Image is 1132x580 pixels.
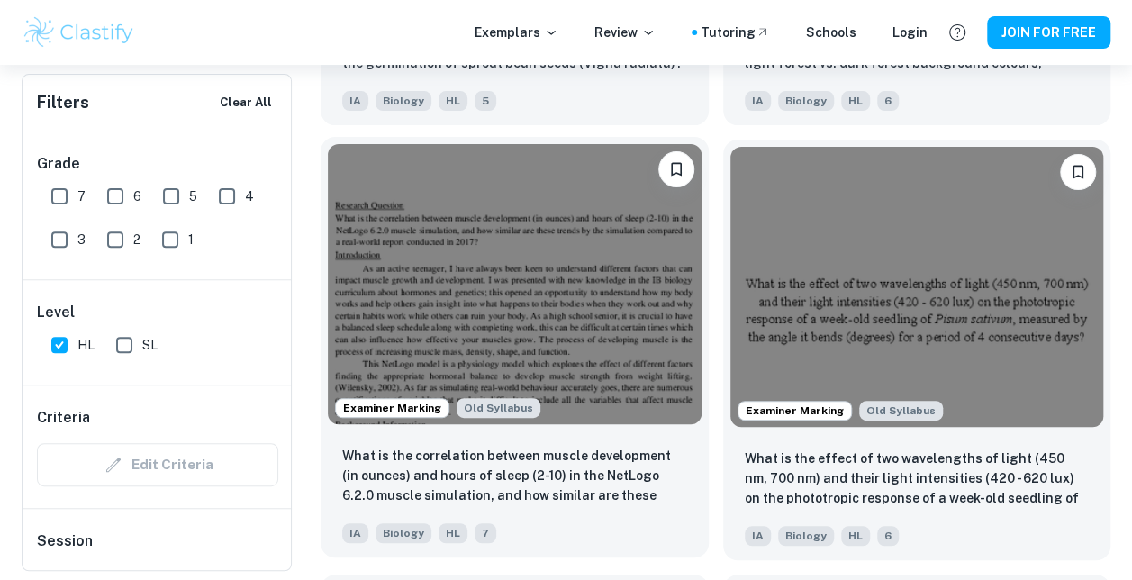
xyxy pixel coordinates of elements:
span: Biology [778,91,834,111]
h6: Criteria [37,407,90,429]
span: HL [841,526,870,546]
span: 4 [245,186,254,206]
h6: Session [37,530,278,566]
span: 5 [475,91,496,111]
span: HL [841,91,870,111]
span: 7 [475,523,496,543]
span: IA [745,91,771,111]
p: Exemplars [475,23,558,42]
span: 1 [188,230,194,249]
img: Biology IA example thumbnail: What is the correlation between muscle d [328,144,702,424]
span: HL [77,335,95,355]
div: Starting from the May 2025 session, the Biology IA requirements have changed. It's OK to refer to... [457,398,540,418]
span: IA [745,526,771,546]
span: HL [439,91,467,111]
span: 5 [189,186,197,206]
p: Review [594,23,656,42]
span: Biology [376,91,431,111]
button: Help and Feedback [942,17,973,48]
span: Old Syllabus [457,398,540,418]
button: Please log in to bookmark exemplars [1060,154,1096,190]
span: Old Syllabus [859,401,943,421]
div: Starting from the May 2025 session, the Biology IA requirements have changed. It's OK to refer to... [859,401,943,421]
button: Clear All [215,89,276,116]
span: Examiner Marking [738,403,851,419]
span: 3 [77,230,86,249]
h6: Grade [37,153,278,175]
span: Examiner Marking [336,400,448,416]
span: HL [439,523,467,543]
span: 7 [77,186,86,206]
h6: Level [37,302,278,323]
span: 6 [877,91,899,111]
button: Please log in to bookmark exemplars [658,151,694,187]
span: 6 [133,186,141,206]
a: Tutoring [701,23,770,42]
span: IA [342,91,368,111]
p: What is the effect of two wavelengths of light (450 nm, 700 nm) and their light intensities (420 ... [745,449,1090,510]
img: Clastify logo [22,14,136,50]
div: Criteria filters are unavailable when searching by topic [37,443,278,486]
a: Login [892,23,928,42]
span: Biology [778,526,834,546]
p: What is the correlation between muscle development (in ounces) and hours of sleep (2-10) in the N... [342,446,687,507]
button: JOIN FOR FREE [987,16,1110,49]
span: IA [342,523,368,543]
a: Examiner MarkingStarting from the May 2025 session, the Biology IA requirements have changed. It'... [321,140,709,560]
span: 6 [877,526,899,546]
img: Biology IA example thumbnail: What is the effect of two wavelengths of [730,147,1104,427]
a: Examiner MarkingStarting from the May 2025 session, the Biology IA requirements have changed. It'... [723,140,1111,560]
span: SL [142,335,158,355]
h6: Filters [37,90,89,115]
span: 2 [133,230,140,249]
span: Biology [376,523,431,543]
a: Schools [806,23,856,42]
